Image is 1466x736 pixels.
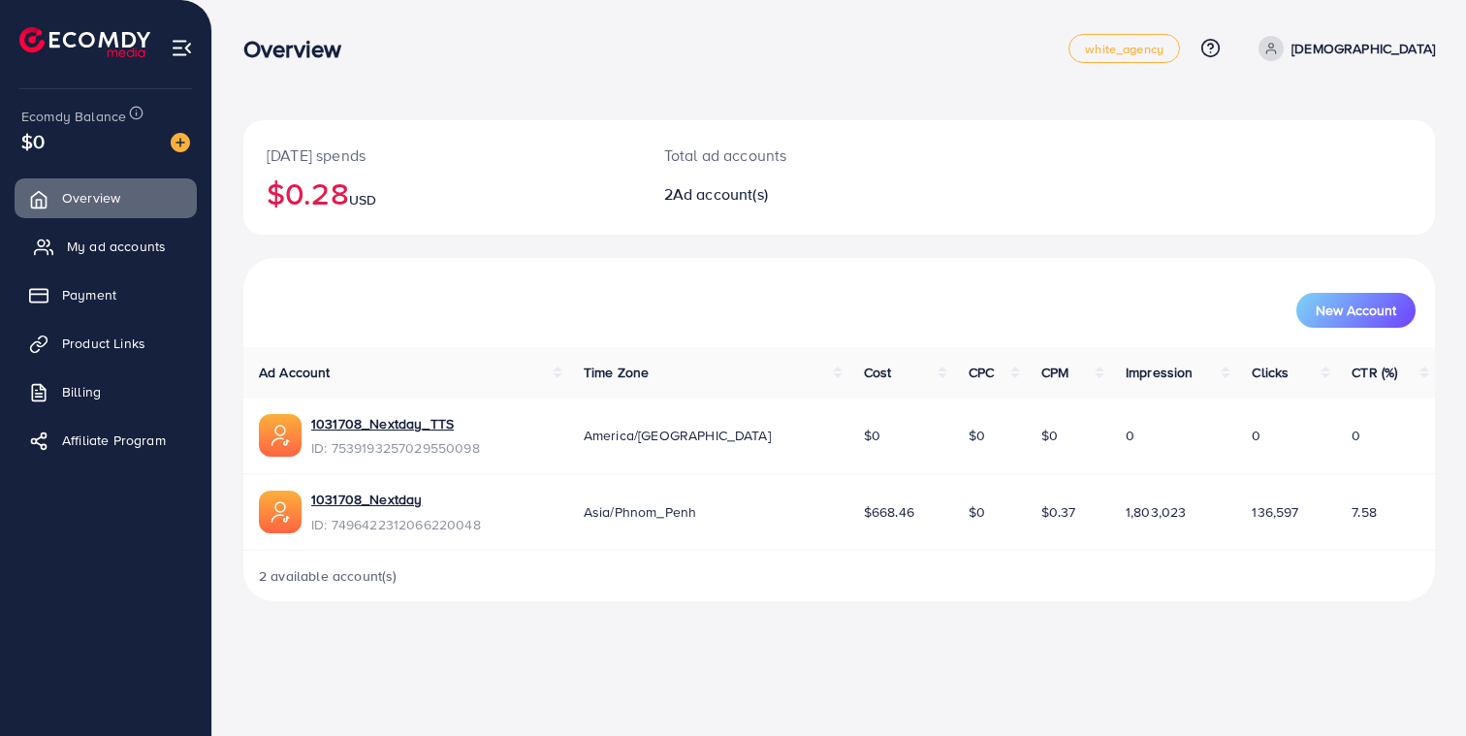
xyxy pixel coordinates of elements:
[259,363,331,382] span: Ad Account
[311,515,481,534] span: ID: 7496422312066220048
[1291,37,1435,60] p: [DEMOGRAPHIC_DATA]
[62,382,101,401] span: Billing
[1252,426,1260,445] span: 0
[1126,502,1186,522] span: 1,803,023
[1316,304,1396,317] span: New Account
[171,133,190,152] img: image
[171,37,193,59] img: menu
[21,127,45,155] span: $0
[664,185,915,204] h2: 2
[267,175,618,211] h2: $0.28
[349,190,376,209] span: USD
[62,285,116,304] span: Payment
[15,324,197,363] a: Product Links
[584,426,771,445] span: America/[GEOGRAPHIC_DATA]
[1041,426,1058,445] span: $0
[259,491,302,533] img: ic-ads-acc.e4c84228.svg
[1352,426,1360,445] span: 0
[311,414,480,433] a: 1031708_Nextday_TTS
[19,27,150,57] img: logo
[864,363,892,382] span: Cost
[1352,363,1397,382] span: CTR (%)
[1126,426,1134,445] span: 0
[969,502,985,522] span: $0
[864,502,914,522] span: $668.46
[1068,34,1180,63] a: white_agency
[969,426,985,445] span: $0
[67,237,166,256] span: My ad accounts
[311,438,480,458] span: ID: 7539193257029550098
[673,183,768,205] span: Ad account(s)
[664,144,915,167] p: Total ad accounts
[15,227,197,266] a: My ad accounts
[15,275,197,314] a: Payment
[1252,363,1289,382] span: Clicks
[15,421,197,460] a: Affiliate Program
[259,566,398,586] span: 2 available account(s)
[1085,43,1163,55] span: white_agency
[584,502,696,522] span: Asia/Phnom_Penh
[1296,293,1416,328] button: New Account
[1352,502,1377,522] span: 7.58
[62,334,145,353] span: Product Links
[584,363,649,382] span: Time Zone
[1126,363,1194,382] span: Impression
[62,188,120,208] span: Overview
[62,431,166,450] span: Affiliate Program
[311,490,481,509] a: 1031708_Nextday
[1384,649,1451,721] iframe: Chat
[1041,363,1068,382] span: CPM
[267,144,618,167] p: [DATE] spends
[1251,36,1435,61] a: [DEMOGRAPHIC_DATA]
[864,426,880,445] span: $0
[259,414,302,457] img: ic-ads-acc.e4c84228.svg
[21,107,126,126] span: Ecomdy Balance
[243,35,357,63] h3: Overview
[969,363,994,382] span: CPC
[15,178,197,217] a: Overview
[15,372,197,411] a: Billing
[1252,502,1298,522] span: 136,597
[1041,502,1076,522] span: $0.37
